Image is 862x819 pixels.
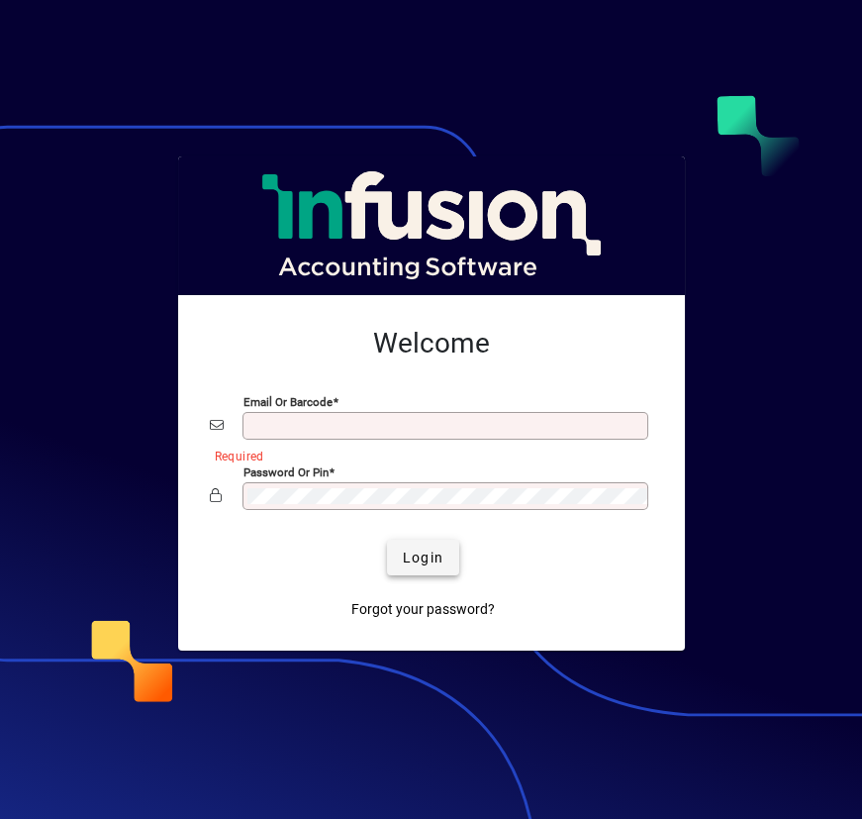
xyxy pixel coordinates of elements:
a: Forgot your password? [343,591,503,627]
button: Login [387,540,459,575]
h2: Welcome [210,327,653,360]
span: Forgot your password? [351,599,495,620]
mat-error: Required [215,445,637,465]
mat-label: Email or Barcode [243,395,333,409]
span: Login [403,548,443,568]
mat-label: Password or Pin [243,465,329,479]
